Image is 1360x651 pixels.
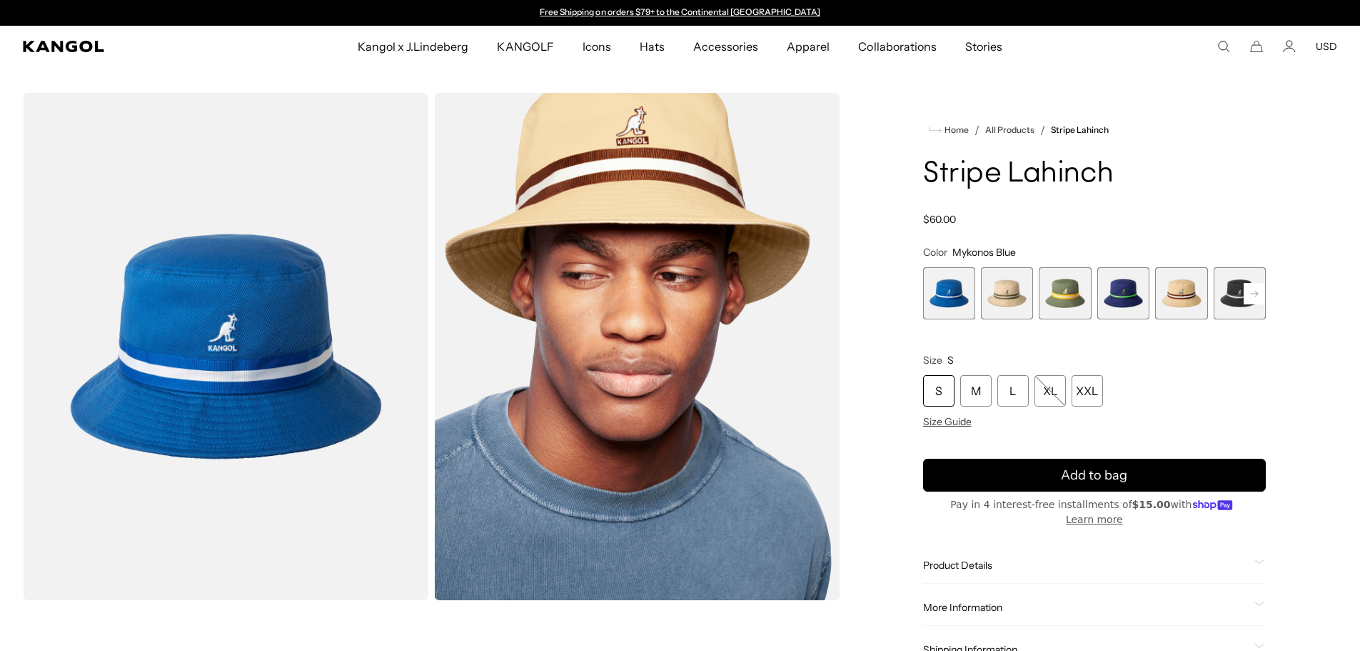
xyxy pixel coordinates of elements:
a: Icons [568,26,625,67]
summary: Search here [1217,40,1230,53]
a: Accessories [679,26,772,67]
button: Cart [1250,40,1263,53]
li: / [969,121,979,139]
img: oat [434,93,840,600]
span: Home [942,125,969,135]
label: Oat [1155,267,1207,319]
span: Collaborations [858,26,936,67]
div: XL [1034,375,1066,407]
a: Kangol x J.Lindeberg [343,26,483,67]
span: Apparel [787,26,830,67]
div: L [997,375,1029,407]
span: Stories [965,26,1002,67]
span: Accessories [693,26,758,67]
div: 4 of 9 [1097,267,1149,319]
span: Hats [640,26,665,67]
div: M [960,375,992,407]
span: Product Details [923,559,1249,572]
h1: Stripe Lahinch [923,159,1266,190]
label: Beige [981,267,1033,319]
a: Hats [625,26,679,67]
label: Mykonos Blue [923,267,975,319]
div: S [923,375,954,407]
a: Collaborations [844,26,950,67]
span: Kangol x J.Lindeberg [358,26,469,67]
div: XXL [1072,375,1103,407]
li: / [1034,121,1045,139]
button: Add to bag [923,459,1266,492]
span: Icons [583,26,611,67]
a: Stories [951,26,1017,67]
span: Add to bag [1061,466,1127,485]
span: KANGOLF [497,26,553,67]
a: Free Shipping on orders $79+ to the Continental [GEOGRAPHIC_DATA] [540,6,820,17]
a: All Products [985,125,1034,135]
div: 1 of 2 [533,7,827,19]
div: 1 of 9 [923,267,975,319]
a: Apparel [772,26,844,67]
div: 6 of 9 [1214,267,1266,319]
a: KANGOLF [483,26,568,67]
img: color-mykonos-blue [23,93,428,600]
a: Home [929,124,969,136]
a: Kangol [23,41,236,52]
a: Account [1283,40,1296,53]
span: Mykonos Blue [952,246,1016,259]
div: Announcement [533,7,827,19]
div: 3 of 9 [1039,267,1091,319]
span: Size [923,354,942,367]
button: USD [1316,40,1337,53]
span: More Information [923,601,1249,614]
nav: breadcrumbs [923,121,1266,139]
product-gallery: Gallery Viewer [23,93,840,600]
div: 2 of 9 [981,267,1033,319]
span: S [947,354,954,367]
span: Color [923,246,947,259]
label: Oil Green [1039,267,1091,319]
label: Black [1214,267,1266,319]
label: Navy [1097,267,1149,319]
a: Stripe Lahinch [1051,125,1109,135]
span: $60.00 [923,213,956,226]
span: Size Guide [923,415,972,428]
div: 5 of 9 [1155,267,1207,319]
slideshow-component: Announcement bar [533,7,827,19]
